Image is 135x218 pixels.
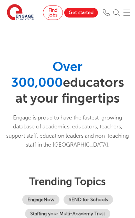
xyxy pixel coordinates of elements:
h1: educators at your fingertips [5,59,130,106]
h3: Trending topics [5,175,130,188]
img: Engage Education [7,4,34,21]
span: Find jobs [48,8,57,18]
a: Find jobs [43,5,63,20]
p: Engage is proud to have the fastest-growing database of academics, educators, teachers, support s... [5,113,130,149]
img: Mobile Menu [123,9,130,16]
a: SEND for Schools [64,195,113,205]
img: Phone [103,9,110,16]
img: Search [113,9,120,16]
a: Get started [64,8,98,18]
a: EngageNow [22,195,59,205]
